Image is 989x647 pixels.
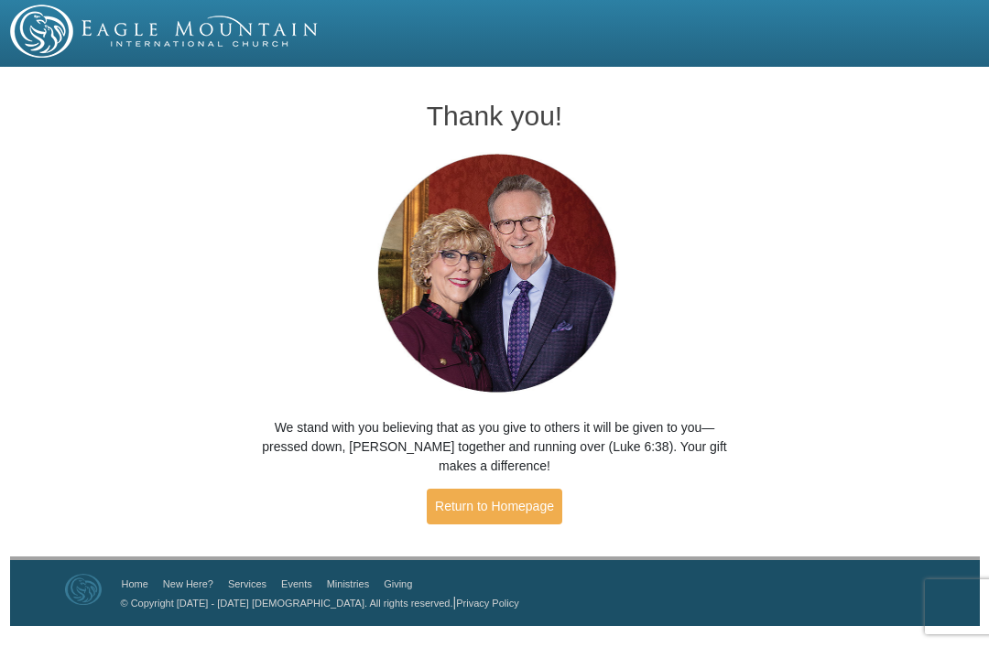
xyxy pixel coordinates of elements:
[114,593,519,612] p: |
[163,578,213,589] a: New Here?
[327,578,369,589] a: Ministries
[228,578,266,589] a: Services
[65,574,102,605] img: Eagle Mountain International Church
[257,101,733,131] h1: Thank you!
[384,578,412,589] a: Giving
[121,598,453,609] a: © Copyright [DATE] - [DATE] [DEMOGRAPHIC_DATA]. All rights reserved.
[281,578,312,589] a: Events
[10,5,320,58] img: EMIC
[122,578,148,589] a: Home
[427,489,562,524] a: Return to Homepage
[257,418,733,476] p: We stand with you believing that as you give to others it will be given to you—pressed down, [PER...
[456,598,518,609] a: Privacy Policy
[360,148,630,400] img: Pastors George and Terri Pearsons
